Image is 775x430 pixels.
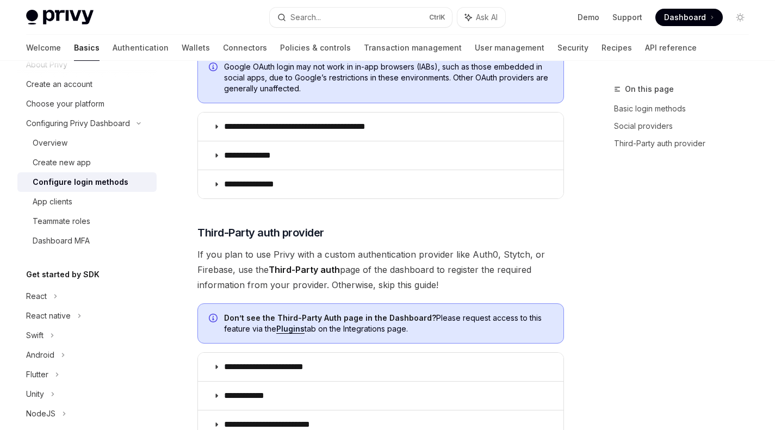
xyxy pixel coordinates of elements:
[197,247,564,292] span: If you plan to use Privy with a custom authentication provider like Auth0, Stytch, or Firebase, u...
[17,74,157,94] a: Create an account
[429,13,445,22] span: Ctrl K
[270,8,451,27] button: Search...CtrlK
[209,63,220,73] svg: Info
[578,12,599,23] a: Demo
[731,9,749,26] button: Toggle dark mode
[612,12,642,23] a: Support
[476,12,498,23] span: Ask AI
[269,264,340,275] strong: Third-Party auth
[26,329,44,342] div: Swift
[602,35,632,61] a: Recipes
[17,172,157,192] a: Configure login methods
[26,407,55,420] div: NodeJS
[17,231,157,251] a: Dashboard MFA
[223,35,267,61] a: Connectors
[33,176,128,189] div: Configure login methods
[33,215,90,228] div: Teammate roles
[17,192,157,211] a: App clients
[17,211,157,231] a: Teammate roles
[209,314,220,325] svg: Info
[182,35,210,61] a: Wallets
[280,35,351,61] a: Policies & controls
[614,135,758,152] a: Third-Party auth provider
[33,156,91,169] div: Create new app
[74,35,100,61] a: Basics
[26,368,48,381] div: Flutter
[17,153,157,172] a: Create new app
[475,35,544,61] a: User management
[26,35,61,61] a: Welcome
[276,324,305,334] a: Plugins
[33,136,67,149] div: Overview
[614,100,758,117] a: Basic login methods
[224,313,553,334] span: Please request access to this feature via the tab on the Integrations page.
[26,309,71,322] div: React native
[290,11,321,24] div: Search...
[625,83,674,96] span: On this page
[26,117,130,130] div: Configuring Privy Dashboard
[17,94,157,114] a: Choose your platform
[33,234,90,247] div: Dashboard MFA
[113,35,169,61] a: Authentication
[26,388,44,401] div: Unity
[557,35,588,61] a: Security
[26,348,54,362] div: Android
[197,225,324,240] span: Third-Party auth provider
[664,12,706,23] span: Dashboard
[26,78,92,91] div: Create an account
[457,8,505,27] button: Ask AI
[364,35,462,61] a: Transaction management
[655,9,723,26] a: Dashboard
[26,10,94,25] img: light logo
[26,268,100,281] h5: Get started by SDK
[17,133,157,153] a: Overview
[645,35,697,61] a: API reference
[26,290,47,303] div: React
[224,313,436,322] strong: Don’t see the Third-Party Auth page in the Dashboard?
[26,97,104,110] div: Choose your platform
[33,195,72,208] div: App clients
[224,61,553,94] span: Google OAuth login may not work in in-app browsers (IABs), such as those embedded in social apps,...
[614,117,758,135] a: Social providers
